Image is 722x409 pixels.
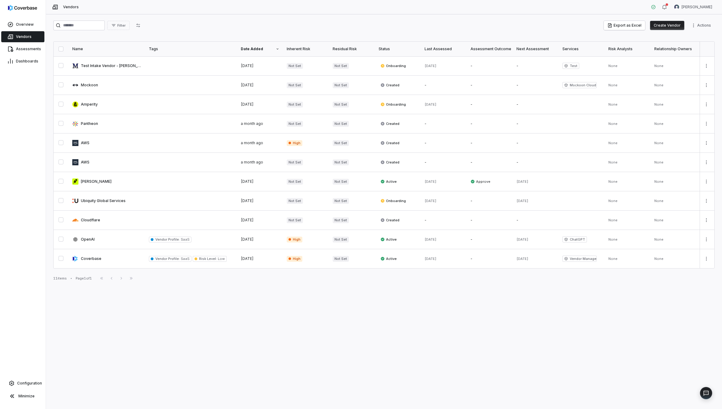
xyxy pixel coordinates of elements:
button: Filter [107,21,130,30]
span: Risk Level : [199,257,217,261]
div: Status [379,47,417,51]
span: a month ago [241,121,263,126]
span: Vendor Management Platform [562,256,597,262]
button: Create Vendor [650,21,684,30]
button: More actions [701,138,711,148]
td: - [467,114,513,133]
span: [DATE] [241,218,254,222]
span: Not Set [333,121,349,127]
img: Chris Morgan avatar [674,5,679,9]
span: a month ago [241,141,263,145]
button: More actions [689,21,715,30]
td: - [513,133,559,153]
div: Page 1 of 1 [76,276,92,281]
span: [DATE] [241,83,254,87]
span: Created [380,218,399,223]
span: Not Set [333,63,349,69]
div: Services [562,47,601,51]
span: a month ago [241,160,263,164]
span: Not Set [287,179,303,185]
span: Minimize [18,394,35,399]
td: - [467,153,513,172]
span: [DATE] [425,257,437,261]
span: Created [380,141,399,145]
div: Relationship Owners [654,47,693,51]
span: Not Set [333,237,349,242]
div: 11 items [53,276,67,281]
td: - [513,76,559,95]
div: Date Added [241,47,279,51]
span: Not Set [333,217,349,223]
td: - [467,56,513,76]
span: [PERSON_NAME] [682,5,712,9]
span: Vendor Profile : [155,257,180,261]
span: Overview [16,22,34,27]
span: Not Set [287,63,303,69]
td: - [467,133,513,153]
td: - [421,76,467,95]
span: Created [380,83,399,88]
button: More actions [701,100,711,109]
button: More actions [701,158,711,167]
button: More actions [701,81,711,90]
span: Active [380,179,397,184]
span: Not Set [287,198,303,204]
td: - [421,114,467,133]
span: SaaS [180,237,189,242]
button: Chris Morgan avatar[PERSON_NAME] [671,2,716,12]
span: Vendor Profile : [155,237,180,242]
div: Risk Analysts [608,47,647,51]
div: Tags [149,47,233,51]
td: - [467,95,513,114]
span: Not Set [287,217,303,223]
button: More actions [701,254,711,263]
div: Name [72,47,142,51]
span: Not Set [333,82,349,88]
span: Not Set [333,159,349,165]
span: [DATE] [241,102,254,107]
span: Not Set [333,198,349,204]
span: High [287,256,302,262]
td: - [513,95,559,114]
button: More actions [701,61,711,70]
a: Vendors [1,31,44,42]
button: More actions [701,235,711,244]
span: [DATE] [241,198,254,203]
span: Not Set [287,102,303,107]
a: Configuration [2,378,43,389]
td: - [467,230,513,249]
span: [DATE] [425,199,437,203]
span: Not Set [333,256,349,262]
span: Created [380,160,399,165]
span: [DATE] [516,199,528,203]
td: - [513,114,559,133]
span: Active [380,256,397,261]
div: Inherent Risk [287,47,325,51]
span: Not Set [333,102,349,107]
span: High [287,140,302,146]
td: - [513,211,559,230]
span: [DATE] [241,256,254,261]
span: Active [380,237,397,242]
span: [DATE] [241,237,254,242]
span: [DATE] [516,237,528,242]
td: - [467,191,513,211]
img: Coverbase logo [8,5,37,11]
span: Filter [117,23,126,28]
span: Onboarding [380,102,406,107]
span: [DATE] [425,237,437,242]
span: Mockoon Cloud [562,82,597,88]
span: [DATE] [425,179,437,184]
a: Overview [1,19,44,30]
span: Onboarding [380,63,406,68]
div: Next Assessment [516,47,555,51]
button: More actions [701,196,711,205]
div: Assessment Outcome [471,47,509,51]
td: - [421,211,467,230]
span: Not Set [287,121,303,127]
button: Minimize [2,390,43,402]
span: [DATE] [516,179,528,184]
span: Low [217,257,225,261]
span: [DATE] [425,102,437,107]
td: - [513,153,559,172]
